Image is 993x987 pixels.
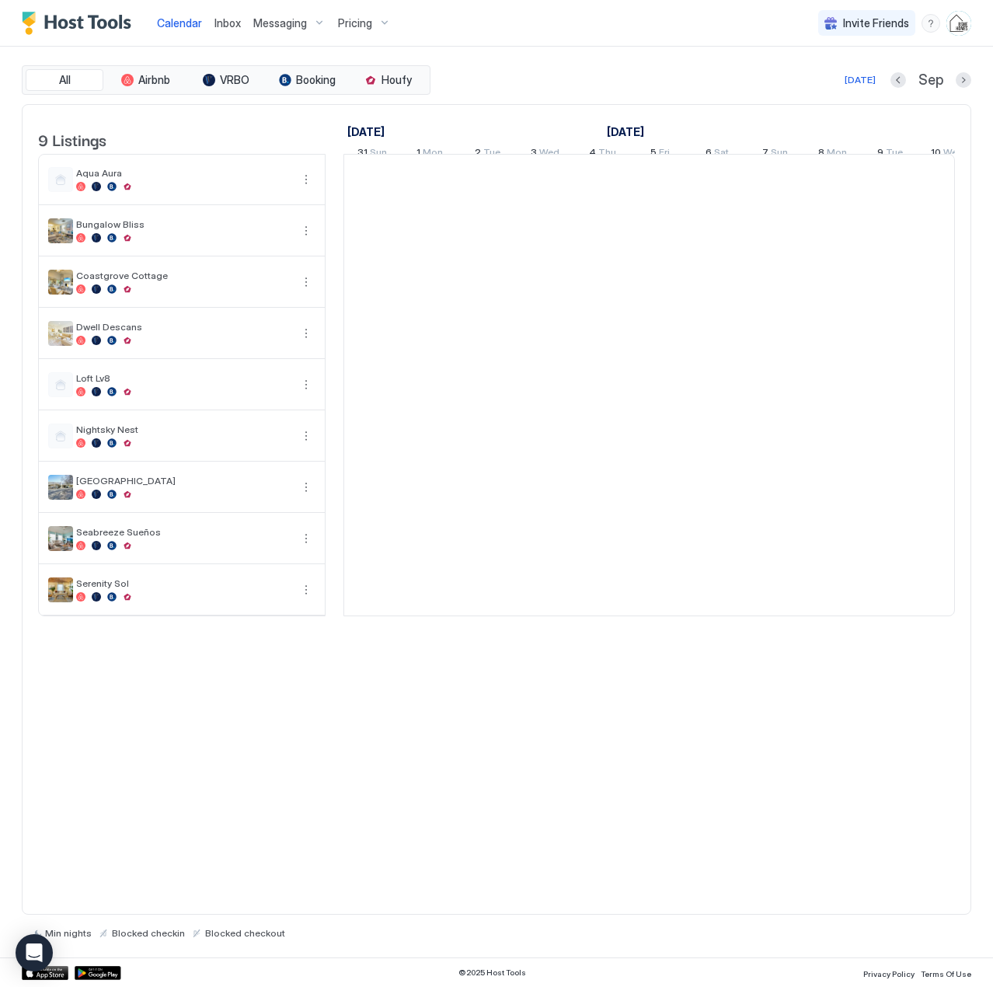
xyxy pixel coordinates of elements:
span: Bungalow Bliss [76,218,291,230]
a: Host Tools Logo [22,12,138,35]
a: September 8, 2025 [814,143,851,166]
div: menu [297,324,315,343]
span: Thu [598,146,616,162]
span: Mon [423,146,443,162]
button: VRBO [187,69,265,91]
span: Sun [370,146,387,162]
span: Sat [714,146,729,162]
span: 9 [877,146,883,162]
span: Min nights [45,927,92,939]
div: menu [297,478,315,497]
span: Terms Of Use [921,969,971,978]
a: September 4, 2025 [585,143,620,166]
span: [GEOGRAPHIC_DATA] [76,475,291,487]
span: Pricing [338,16,372,30]
button: Airbnb [106,69,184,91]
span: 31 [357,146,368,162]
span: © 2025 Host Tools [458,968,526,978]
span: Loft Lv8 [76,372,291,384]
a: September 7, 2025 [758,143,792,166]
a: September 1, 2025 [603,120,648,143]
span: 8 [818,146,824,162]
span: Serenity Sol [76,577,291,589]
span: Blocked checkin [112,927,185,939]
button: Next month [956,72,971,88]
a: August 31, 2025 [354,143,391,166]
a: September 9, 2025 [873,143,907,166]
a: September 5, 2025 [646,143,674,166]
span: Seabreeze Sueños [76,526,291,538]
button: More options [297,478,315,497]
button: More options [297,221,315,240]
span: Nightsky Nest [76,424,291,435]
span: Houfy [382,73,412,87]
a: Inbox [214,15,241,31]
span: 4 [589,146,596,162]
div: menu [297,529,315,548]
button: More options [297,170,315,189]
span: 3 [531,146,537,162]
button: Previous month [890,72,906,88]
span: 9 Listings [38,127,106,151]
div: menu [297,170,315,189]
span: Inbox [214,16,241,30]
button: More options [297,273,315,291]
div: listing image [48,218,73,243]
span: Fri [659,146,670,162]
a: September 2, 2025 [471,143,504,166]
div: menu [297,427,315,445]
span: Tue [483,146,500,162]
div: listing image [48,270,73,295]
span: Tue [886,146,903,162]
button: Booking [268,69,346,91]
span: Blocked checkout [205,927,285,939]
a: Terms Of Use [921,964,971,981]
span: Dwell Descans [76,321,291,333]
span: Aqua Aura [76,167,291,179]
span: Messaging [253,16,307,30]
a: August 31, 2025 [343,120,388,143]
span: Invite Friends [843,16,909,30]
button: [DATE] [842,71,878,89]
div: menu [297,221,315,240]
span: Sun [771,146,788,162]
button: All [26,69,103,91]
button: More options [297,529,315,548]
span: 5 [650,146,657,162]
div: listing image [48,475,73,500]
span: Wed [539,146,559,162]
div: menu [297,273,315,291]
span: 10 [931,146,941,162]
a: Google Play Store [75,966,121,980]
span: VRBO [220,73,249,87]
button: More options [297,324,315,343]
span: Booking [296,73,336,87]
div: Open Intercom Messenger [16,934,53,971]
button: Houfy [349,69,427,91]
a: Calendar [157,15,202,31]
div: listing image [48,577,73,602]
a: Privacy Policy [863,964,915,981]
span: Mon [827,146,847,162]
div: menu [297,581,315,599]
span: Coastgrove Cottage [76,270,291,281]
span: 7 [762,146,768,162]
span: 2 [475,146,481,162]
span: Privacy Policy [863,969,915,978]
div: [DATE] [845,73,876,87]
div: menu [297,375,315,394]
div: listing image [48,321,73,346]
span: Wed [943,146,963,162]
a: September 3, 2025 [527,143,563,166]
span: Sep [918,71,943,89]
a: September 1, 2025 [413,143,447,166]
a: App Store [22,966,68,980]
div: menu [922,14,940,33]
span: 6 [706,146,712,162]
a: September 6, 2025 [702,143,733,166]
span: 1 [416,146,420,162]
span: Airbnb [138,73,170,87]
